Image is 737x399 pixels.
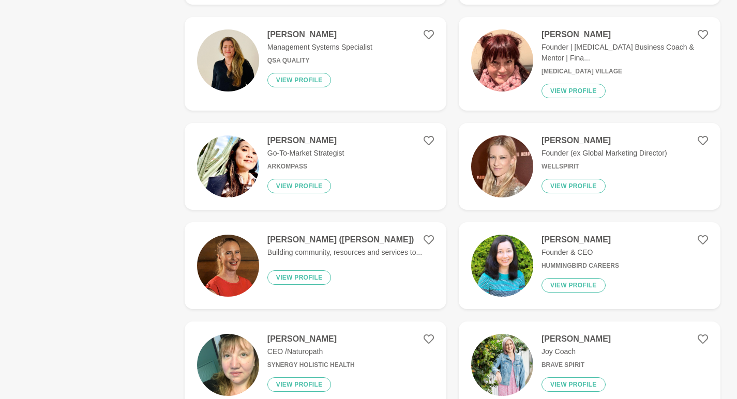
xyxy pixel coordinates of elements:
h6: WELLSPIRIT [542,163,667,171]
button: View profile [542,278,606,293]
a: [PERSON_NAME]Founder & CEOHummingbird CareersView profile [459,222,720,309]
img: a36f7b891bd52009063b0a5d28a0f5da24643588-320x320.jpg [471,29,533,91]
a: [PERSON_NAME]Go-To-Market StrategistArkompassView profile [185,123,446,210]
button: View profile [542,179,606,193]
h6: Hummingbird Careers [542,262,619,270]
h4: [PERSON_NAME] [542,135,667,146]
button: View profile [267,270,332,285]
p: Go-To-Market Strategist [267,148,344,159]
img: 00553a5f6aec66f0580ab1b0cbb8620ef1baeeb6-2250x2643.jpg [197,135,259,197]
h4: [PERSON_NAME] ([PERSON_NAME]) [267,235,422,245]
a: [PERSON_NAME] ([PERSON_NAME])Building community, resources and services to...View profile [185,222,446,309]
h6: [MEDICAL_DATA] Village [542,68,708,75]
h6: QSA Quality [267,57,372,65]
p: Founder (ex Global Marketing Director) [542,148,667,159]
p: Management Systems Specialist [267,42,372,53]
button: View profile [267,377,332,392]
img: 8f5c26fec7dcfa44aba3563c6790d8d7ebf4827b-570x778.png [471,235,533,297]
img: 07d24e4b3de0f878bd94510b4b30b9f111f1608b-1024x683.jpg [471,334,533,396]
a: [PERSON_NAME]Management Systems SpecialistQSA QualityView profile [185,17,446,111]
p: Founder & CEO [542,247,619,258]
button: View profile [542,377,606,392]
p: Building community, resources and services to... [267,247,422,258]
button: View profile [542,84,606,98]
h4: [PERSON_NAME] [267,334,355,344]
h4: [PERSON_NAME] [542,235,619,245]
a: [PERSON_NAME]Founder (ex Global Marketing Director)WELLSPIRITView profile [459,123,720,210]
h4: [PERSON_NAME] [267,29,372,40]
h4: [PERSON_NAME] [267,135,344,146]
p: Joy Coach [542,346,611,357]
a: [PERSON_NAME]Founder | [MEDICAL_DATA] Business Coach & Mentor | Fina...[MEDICAL_DATA] VillageView... [459,17,720,111]
h6: Arkompass [267,163,344,171]
img: 9b865cc2eef74ab6154a740d4c5435825a7b6e71-2141x2194.jpg [197,334,259,396]
img: 54a4952851ade4ad5d6ecb2c594c96372fb84114-1509x1983.jpg [197,29,259,91]
h6: Synergy Holistic Health [267,361,355,369]
h4: [PERSON_NAME] [542,334,611,344]
p: Founder | [MEDICAL_DATA] Business Coach & Mentor | Fina... [542,42,708,64]
button: View profile [267,179,332,193]
img: cf414c84122d07c30fd80c1c66d19f241ac9dff3-800x800.jpg [197,235,259,297]
img: da77c76bee537fb7e820444eae8a8ce5e534b52b-371x433.jpg [471,135,533,197]
button: View profile [267,73,332,87]
p: CEO /Naturopath [267,346,355,357]
h6: Brave Spirit [542,361,611,369]
h4: [PERSON_NAME] [542,29,708,40]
